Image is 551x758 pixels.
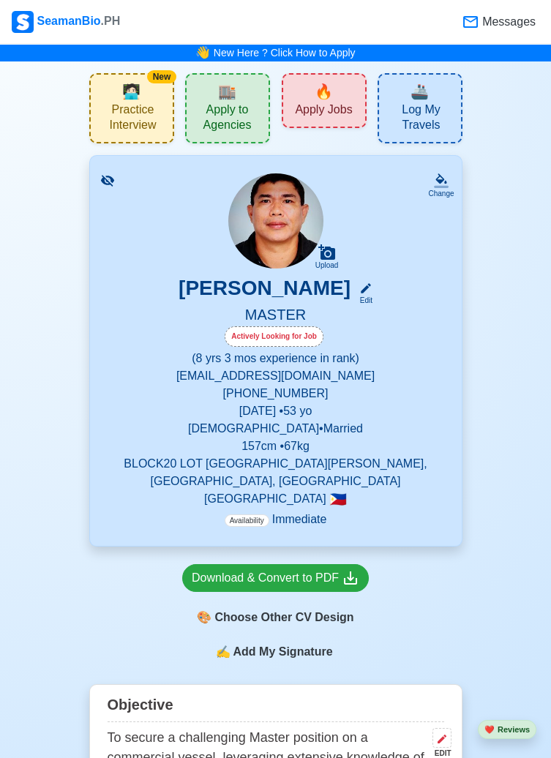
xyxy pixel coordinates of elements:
[101,15,121,27] span: .PH
[192,569,359,588] div: Download & Convert to PDF
[385,102,458,136] span: Log My Travels
[108,490,444,508] p: [GEOGRAPHIC_DATA]
[108,350,444,367] p: (8 yrs 3 mos experience in rank)
[12,11,120,33] div: SeamanBio
[193,42,213,64] span: bell
[197,609,211,626] span: paint
[182,604,369,631] div: Choose Other CV Design
[225,511,327,528] p: Immediate
[484,725,495,734] span: heart
[122,80,140,102] span: interview
[190,102,266,136] span: Apply to Agencies
[295,102,352,121] span: Apply Jobs
[108,306,444,326] h5: MASTER
[428,188,454,199] div: Change
[108,420,444,438] p: [DEMOGRAPHIC_DATA] • Married
[214,47,356,59] a: New Here ? Click How to Apply
[215,643,230,661] span: sign
[478,720,536,740] button: heartReviews
[230,643,335,661] span: Add My Signature
[411,80,429,102] span: travel
[225,326,323,347] div: Actively Looking for Job
[108,691,444,722] div: Objective
[179,276,351,306] h3: [PERSON_NAME]
[108,402,444,420] p: [DATE] • 53 yo
[329,492,347,506] span: 🇵🇭
[315,261,339,270] div: Upload
[147,70,176,83] div: New
[218,80,236,102] span: agencies
[315,80,333,102] span: new
[225,514,269,527] span: Availability
[353,295,372,306] div: Edit
[108,385,444,402] p: [PHONE_NUMBER]
[12,11,34,33] img: Logo
[182,564,369,593] a: Download & Convert to PDF
[479,13,536,31] span: Messages
[108,438,444,455] p: 157 cm • 67 kg
[108,455,444,490] p: BLOCK20 LOT [GEOGRAPHIC_DATA][PERSON_NAME], [GEOGRAPHIC_DATA], [GEOGRAPHIC_DATA]
[97,102,170,136] span: Practice Interview
[108,367,444,385] p: [EMAIL_ADDRESS][DOMAIN_NAME]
